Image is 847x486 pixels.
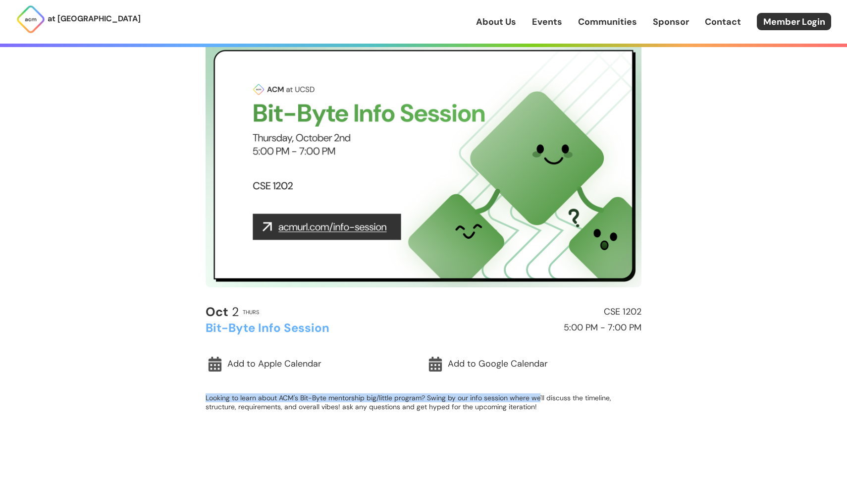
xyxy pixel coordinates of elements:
img: ACM Logo [16,4,46,34]
h2: Thurs [243,309,259,315]
a: Communities [578,15,637,28]
a: Contact [705,15,741,28]
p: Looking to learn about ACM's Bit-Byte mentorship big/little program? Swing by our info session wh... [206,393,641,411]
h2: CSE 1202 [428,307,641,317]
h2: Bit-Byte Info Session [206,322,419,334]
b: Oct [206,304,228,320]
h2: 5:00 PM - 7:00 PM [428,323,641,333]
a: Events [532,15,562,28]
img: Event Cover Photo [206,42,641,287]
h2: 2 [206,305,239,319]
a: About Us [476,15,516,28]
a: Add to Apple Calendar [206,353,421,376]
p: at [GEOGRAPHIC_DATA] [48,12,141,25]
a: Sponsor [653,15,689,28]
a: at [GEOGRAPHIC_DATA] [16,4,141,34]
a: Add to Google Calendar [426,353,641,376]
a: Member Login [757,13,831,30]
